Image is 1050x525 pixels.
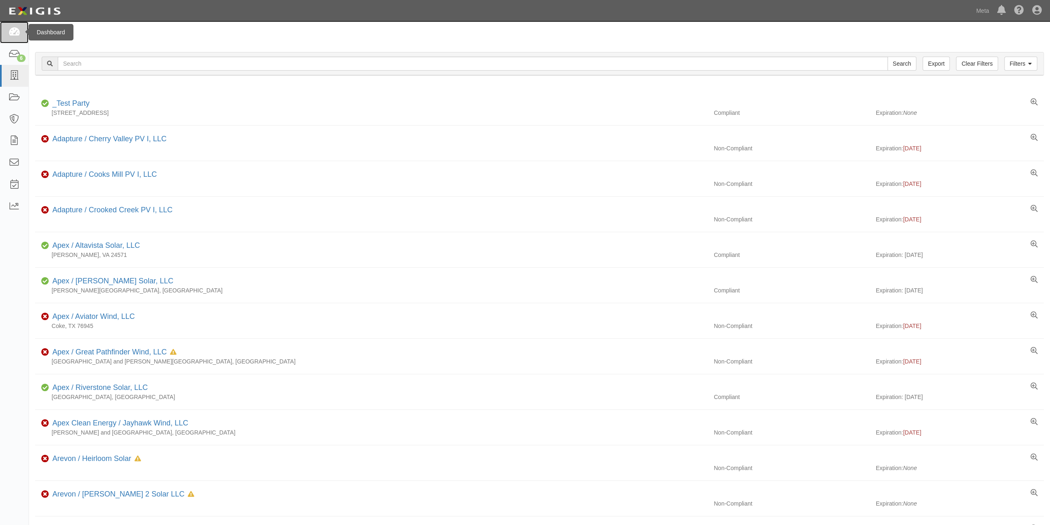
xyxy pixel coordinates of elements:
[52,490,184,498] a: Arevon / [PERSON_NAME] 2 Solar LLC
[876,286,1044,295] div: Expiration: [DATE]
[903,500,917,507] i: None
[49,347,177,358] div: Apex / Great Pathfinder Wind, LLC
[876,357,1044,366] div: Expiration:
[708,251,876,259] div: Compliant
[1031,240,1038,249] a: View results summary
[903,181,921,187] span: [DATE]
[1004,57,1037,71] a: Filters
[188,492,194,497] i: In Default since 04/01/2025
[41,349,49,355] i: Non-Compliant
[134,456,141,462] i: In Default since 04/01/2025
[708,322,876,330] div: Non-Compliant
[41,172,49,178] i: Non-Compliant
[903,429,921,436] span: [DATE]
[41,420,49,426] i: Non-Compliant
[1031,418,1038,426] a: View results summary
[972,2,993,19] a: Meta
[41,101,49,107] i: Compliant
[876,464,1044,472] div: Expiration:
[52,277,173,285] a: Apex / [PERSON_NAME] Solar, LLC
[1031,454,1038,462] a: View results summary
[41,136,49,142] i: Non-Compliant
[49,454,141,464] div: Arevon / Heirloom Solar
[49,418,188,429] div: Apex Clean Energy / Jayhawk Wind, LLC
[1031,382,1038,391] a: View results summary
[903,216,921,223] span: [DATE]
[876,322,1044,330] div: Expiration:
[708,109,876,117] div: Compliant
[708,393,876,401] div: Compliant
[876,180,1044,188] div: Expiration:
[35,393,708,401] div: [GEOGRAPHIC_DATA], [GEOGRAPHIC_DATA]
[887,57,916,71] input: Search
[876,215,1044,223] div: Expiration:
[35,109,708,117] div: [STREET_ADDRESS]
[49,489,194,500] div: Arevon / Kelso 2 Solar LLC
[41,385,49,391] i: Compliant
[708,215,876,223] div: Non-Compliant
[35,31,1044,42] h1: Parties
[35,322,708,330] div: Coke, TX 76945
[1031,205,1038,213] a: View results summary
[52,348,167,356] a: Apex / Great Pathfinder Wind, LLC
[708,464,876,472] div: Non-Compliant
[41,314,49,320] i: Non-Compliant
[1031,347,1038,355] a: View results summary
[52,419,188,427] a: Apex Clean Energy / Jayhawk Wind, LLC
[52,312,135,321] a: Apex / Aviator Wind, LLC
[956,57,998,71] a: Clear Filters
[41,492,49,497] i: Non-Compliant
[170,349,177,355] i: In Default since 03/19/2025
[17,55,26,62] div: 6
[35,251,708,259] div: [PERSON_NAME], VA 24571
[903,145,921,152] span: [DATE]
[49,311,135,322] div: Apex / Aviator Wind, LLC
[876,251,1044,259] div: Expiration: [DATE]
[49,98,90,109] div: _Test Party
[28,24,73,40] div: Dashboard
[52,206,172,214] a: Adapture / Crooked Creek PV I, LLC
[876,428,1044,437] div: Expiration:
[49,240,140,251] div: Apex / Altavista Solar, LLC
[41,243,49,249] i: Compliant
[1031,276,1038,284] a: View results summary
[52,170,157,178] a: Adapture / Cooks Mill PV I, LLC
[708,286,876,295] div: Compliant
[35,286,708,295] div: [PERSON_NAME][GEOGRAPHIC_DATA], [GEOGRAPHIC_DATA]
[49,276,173,287] div: Apex / Angelo Solar, LLC
[41,207,49,213] i: Non-Compliant
[41,278,49,284] i: Compliant
[708,499,876,508] div: Non-Compliant
[49,382,148,393] div: Apex / Riverstone Solar, LLC
[1031,489,1038,497] a: View results summary
[49,205,172,216] div: Adapture / Crooked Creek PV I, LLC
[6,4,63,19] img: logo-5460c22ac91f19d4615b14bd174203de0afe785f0fc80cf4dbbc73dc1793850b.png
[35,428,708,437] div: [PERSON_NAME] and [GEOGRAPHIC_DATA], [GEOGRAPHIC_DATA]
[52,99,90,107] a: _Test Party
[49,134,167,145] div: Adapture / Cherry Valley PV I, LLC
[52,241,140,249] a: Apex / Altavista Solar, LLC
[1014,6,1024,16] i: Help Center - Complianz
[1031,311,1038,320] a: View results summary
[708,428,876,437] div: Non-Compliant
[1031,169,1038,178] a: View results summary
[49,169,157,180] div: Adapture / Cooks Mill PV I, LLC
[876,499,1044,508] div: Expiration:
[52,454,131,463] a: Arevon / Heirloom Solar
[35,357,708,366] div: [GEOGRAPHIC_DATA] and [PERSON_NAME][GEOGRAPHIC_DATA], [GEOGRAPHIC_DATA]
[708,180,876,188] div: Non-Compliant
[903,465,917,471] i: None
[876,393,1044,401] div: Expiration: [DATE]
[1031,98,1038,107] a: View results summary
[708,144,876,152] div: Non-Compliant
[923,57,950,71] a: Export
[41,456,49,462] i: Non-Compliant
[52,383,148,392] a: Apex / Riverstone Solar, LLC
[1031,134,1038,142] a: View results summary
[903,109,917,116] i: None
[708,357,876,366] div: Non-Compliant
[52,135,167,143] a: Adapture / Cherry Valley PV I, LLC
[876,144,1044,152] div: Expiration:
[58,57,888,71] input: Search
[876,109,1044,117] div: Expiration:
